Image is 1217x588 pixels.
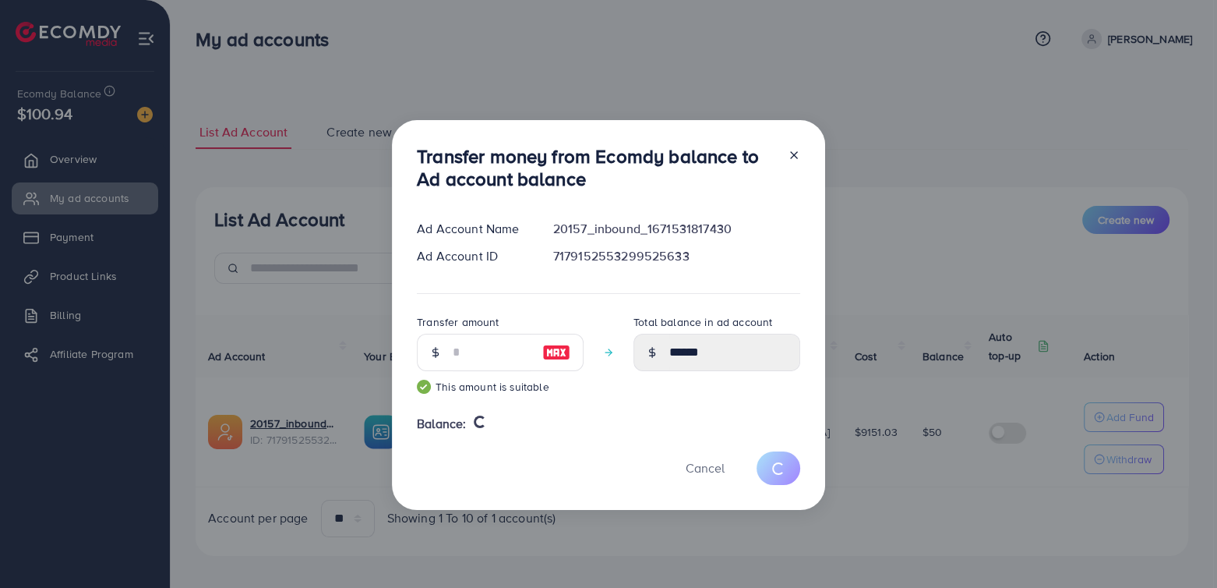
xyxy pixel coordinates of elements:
button: Cancel [666,452,744,485]
div: Ad Account Name [404,220,541,238]
img: image [542,343,570,362]
img: guide [417,380,431,394]
h3: Transfer money from Ecomdy balance to Ad account balance [417,145,775,190]
span: Cancel [686,459,725,476]
label: Transfer amount [417,314,499,330]
span: Balance: [417,415,466,433]
iframe: Chat [1151,518,1205,576]
div: Ad Account ID [404,247,541,265]
div: 7179152553299525633 [541,247,813,265]
div: 20157_inbound_1671531817430 [541,220,813,238]
small: This amount is suitable [417,379,584,395]
label: Total balance in ad account [633,314,772,330]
